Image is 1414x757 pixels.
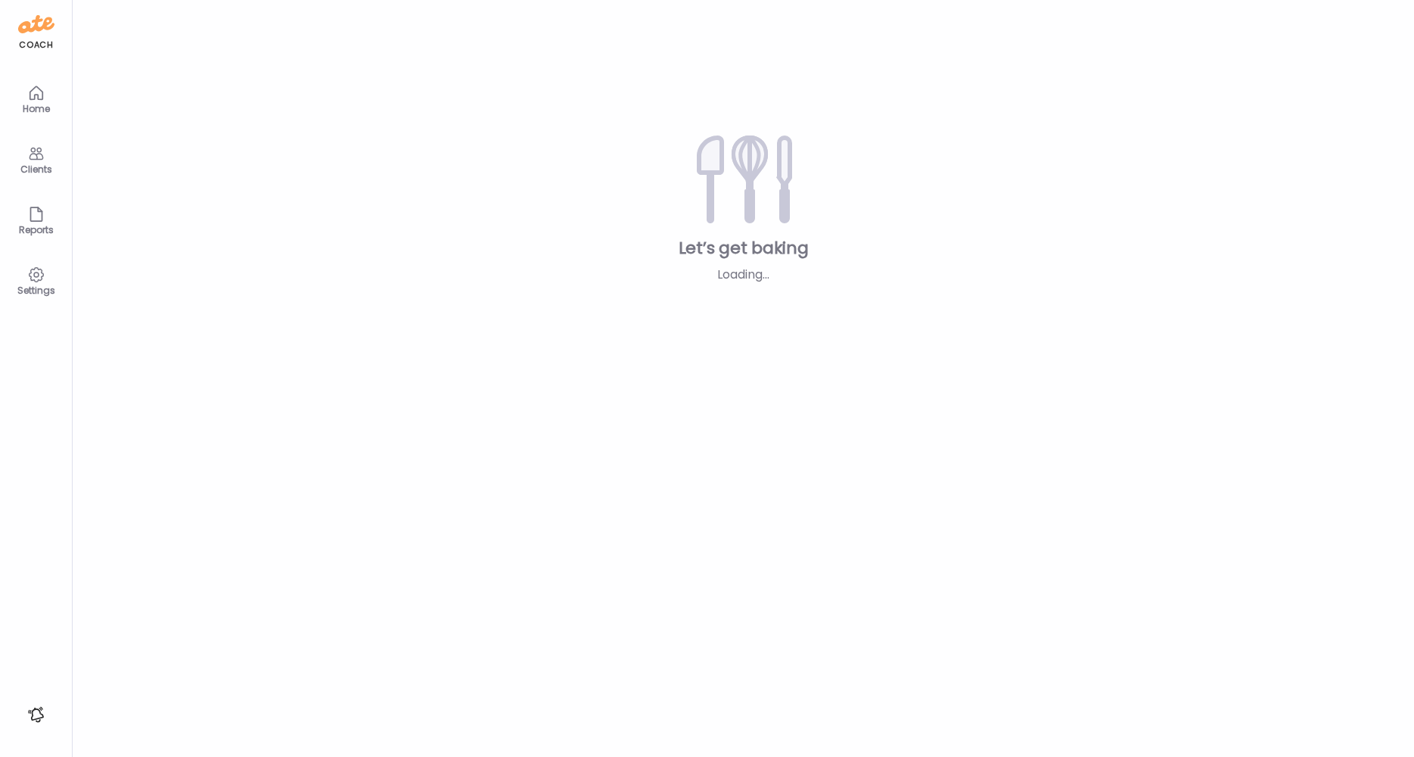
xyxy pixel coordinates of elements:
[9,104,64,114] div: Home
[638,266,849,284] div: Loading...
[9,225,64,235] div: Reports
[9,285,64,295] div: Settings
[97,237,1390,260] div: Let’s get baking
[9,164,64,174] div: Clients
[18,12,54,36] img: ate
[19,39,53,51] div: coach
